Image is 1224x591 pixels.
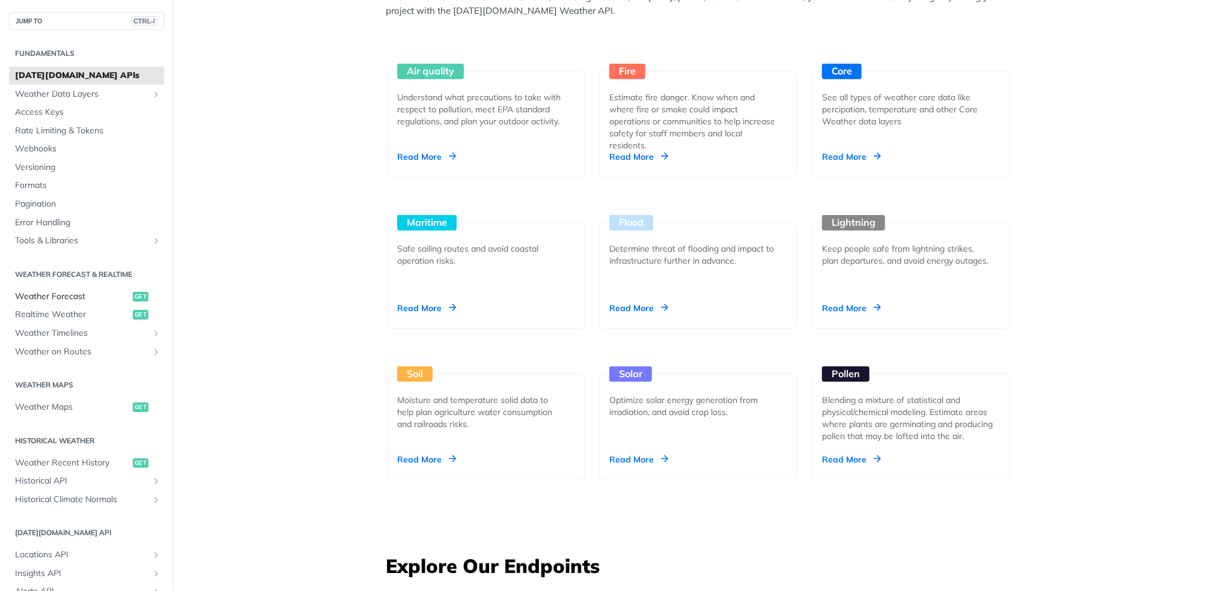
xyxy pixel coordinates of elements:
a: Fire Estimate fire danger. Know when and where fire or smoke could impact operations or communiti... [594,26,802,178]
span: Tools & Libraries [15,235,148,247]
span: Weather on Routes [15,346,148,358]
span: Formats [15,180,161,192]
span: Locations API [15,549,148,561]
div: Read More [397,453,456,465]
div: Read More [822,151,881,163]
span: get [133,402,148,412]
a: Pagination [9,195,164,213]
div: Lightning [822,215,885,231]
span: CTRL-/ [131,16,157,26]
button: JUMP TOCTRL-/ [9,12,164,30]
a: Air quality Understand what precautions to take with respect to pollution, meet EPA standard regu... [382,26,590,178]
div: Understand what precautions to take with respect to pollution, meet EPA standard regulations, and... [397,91,565,127]
a: Pollen Blending a mixture of statistical and physical/chemical modeling. Estimate areas where pla... [807,329,1015,480]
span: Pagination [15,198,161,210]
div: Moisture and temperature solid data to help plan agriculture water consumption and railroads risks. [397,394,565,430]
button: Show subpages for Historical Climate Normals [151,495,161,505]
button: Show subpages for Weather Data Layers [151,89,161,99]
button: Show subpages for Historical API [151,476,161,486]
a: Formats [9,177,164,195]
button: Show subpages for Insights API [151,569,161,578]
a: Core See all types of weather core data like percipation, temperature and other Core Weather data... [807,26,1015,178]
a: Lightning Keep people safe from lightning strikes, plan departures, and avoid energy outages. Rea... [807,178,1015,329]
span: Historical API [15,475,148,487]
div: Determine threat of flooding and impact to infrastructure further in advance. [609,243,778,267]
a: Locations APIShow subpages for Locations API [9,546,164,564]
div: See all types of weather core data like percipation, temperature and other Core Weather data layers [822,91,990,127]
span: Weather Forecast [15,291,130,303]
a: Weather Mapsget [9,398,164,416]
a: Error Handling [9,214,164,232]
div: Pollen [822,366,869,382]
a: Historical Climate NormalsShow subpages for Historical Climate Normals [9,491,164,509]
a: Solar Optimize solar energy generation from irradiation, and avoid crop loss. Read More [594,329,802,480]
button: Show subpages for Locations API [151,550,161,560]
a: Access Keys [9,103,164,121]
div: Read More [609,302,668,314]
h2: Fundamentals [9,48,164,59]
a: Weather on RoutesShow subpages for Weather on Routes [9,343,164,361]
div: Read More [609,453,668,465]
span: Insights API [15,568,148,580]
button: Show subpages for Tools & Libraries [151,236,161,246]
span: get [133,458,148,468]
a: Soil Moisture and temperature solid data to help plan agriculture water consumption and railroads... [382,329,590,480]
div: Fire [609,64,645,79]
a: [DATE][DOMAIN_NAME] APIs [9,67,164,85]
h2: [DATE][DOMAIN_NAME] API [9,527,164,538]
a: Weather Recent Historyget [9,454,164,472]
button: Show subpages for Weather on Routes [151,347,161,357]
a: Historical APIShow subpages for Historical API [9,472,164,490]
div: Blending a mixture of statistical and physical/chemical modeling. Estimate areas where plants are... [822,394,1000,442]
span: Weather Data Layers [15,88,148,100]
div: Read More [609,151,668,163]
span: get [133,310,148,320]
span: Historical Climate Normals [15,494,148,506]
a: Tools & LibrariesShow subpages for Tools & Libraries [9,232,164,250]
div: Keep people safe from lightning strikes, plan departures, and avoid energy outages. [822,243,990,267]
h2: Weather Forecast & realtime [9,269,164,280]
a: Weather TimelinesShow subpages for Weather Timelines [9,324,164,342]
div: Safe sailing routes and avoid coastal operation risks. [397,243,565,267]
h2: Weather Maps [9,380,164,390]
a: Flood Determine threat of flooding and impact to infrastructure further in advance. Read More [594,178,802,329]
div: Solar [609,366,652,382]
span: Weather Recent History [15,457,130,469]
a: Rate Limiting & Tokens [9,122,164,140]
span: Versioning [15,162,161,174]
span: [DATE][DOMAIN_NAME] APIs [15,70,161,82]
div: Flood [609,215,653,231]
a: Webhooks [9,140,164,158]
span: Webhooks [15,143,161,155]
div: Soil [397,366,433,382]
span: Access Keys [15,106,161,118]
span: get [133,292,148,302]
a: Realtime Weatherget [9,306,164,324]
button: Show subpages for Weather Timelines [151,329,161,338]
h2: Historical Weather [9,435,164,446]
span: Error Handling [15,217,161,229]
div: Estimate fire danger. Know when and where fire or smoke could impact operations or communities to... [609,91,778,151]
div: Core [822,64,862,79]
div: Air quality [397,64,464,79]
div: Read More [822,453,881,465]
a: Maritime Safe sailing routes and avoid coastal operation risks. Read More [382,178,590,329]
a: Weather Data LayersShow subpages for Weather Data Layers [9,85,164,103]
a: Insights APIShow subpages for Insights API [9,565,164,583]
div: Read More [822,302,881,314]
span: Realtime Weather [15,309,130,321]
h3: Explore Our Endpoints [386,553,1011,579]
a: Weather Forecastget [9,288,164,306]
div: Read More [397,302,456,314]
div: Optimize solar energy generation from irradiation, and avoid crop loss. [609,394,778,418]
span: Rate Limiting & Tokens [15,125,161,137]
span: Weather Maps [15,401,130,413]
a: Versioning [9,159,164,177]
div: Read More [397,151,456,163]
div: Maritime [397,215,457,231]
span: Weather Timelines [15,327,148,339]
